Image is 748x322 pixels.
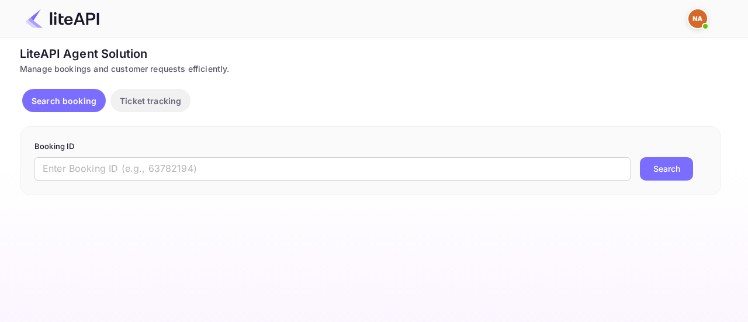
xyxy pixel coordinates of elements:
[32,95,96,107] p: Search booking
[20,63,721,75] div: Manage bookings and customer requests efficiently.
[120,95,181,107] p: Ticket tracking
[34,157,631,181] input: Enter Booking ID (e.g., 63782194)
[640,157,693,181] button: Search
[26,9,99,28] img: LiteAPI Logo
[688,9,707,28] img: Nargisse El Aoumari
[34,141,707,153] p: Booking ID
[20,45,721,63] div: LiteAPI Agent Solution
